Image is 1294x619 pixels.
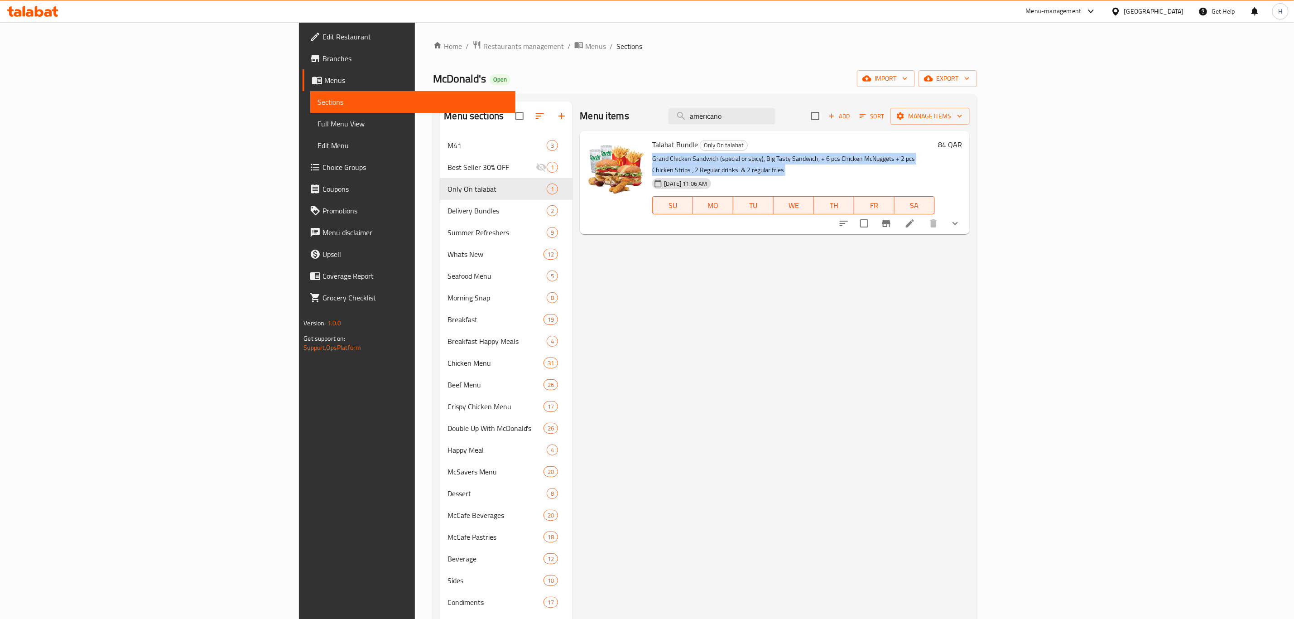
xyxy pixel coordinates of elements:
[938,138,962,151] h6: 84 QAR
[327,317,342,329] span: 1.0.0
[440,526,572,548] div: McCafe Pastries18
[547,162,558,173] div: items
[547,228,558,237] span: 9
[864,73,908,84] span: import
[547,272,558,280] span: 5
[544,466,558,477] div: items
[547,185,558,193] span: 1
[544,533,558,542] span: 18
[447,162,536,173] span: Best Seller 30% OFF
[544,511,558,520] span: 20
[544,402,558,411] span: 17
[447,292,547,303] span: Morning Snap
[322,31,508,42] span: Edit Restaurant
[440,178,572,200] div: Only On talabat1
[652,196,693,214] button: SU
[827,111,851,121] span: Add
[447,575,544,586] span: Sides
[544,401,558,412] div: items
[547,294,558,302] span: 8
[440,135,572,156] div: M413
[544,250,558,259] span: 12
[544,468,558,476] span: 20
[303,265,515,287] a: Coverage Report
[544,314,558,325] div: items
[1026,6,1082,17] div: Menu-management
[440,330,572,352] div: Breakfast Happy Meals4
[547,292,558,303] div: items
[544,532,558,542] div: items
[322,53,508,64] span: Branches
[700,140,747,150] span: Only On talabat
[898,111,962,122] span: Manage items
[324,75,508,86] span: Menus
[544,249,558,260] div: items
[547,336,558,347] div: items
[833,213,855,234] button: sort-choices
[818,199,851,212] span: TH
[303,287,515,309] a: Grocery Checklist
[447,488,547,499] span: Dessert
[544,424,558,433] span: 26
[310,135,515,156] a: Edit Menu
[322,271,508,281] span: Coverage Report
[693,196,733,214] button: MO
[447,423,544,434] span: Double Up With McDonald's
[447,314,544,325] span: Breakfast
[440,396,572,417] div: Crispy Chicken Menu17
[536,162,547,173] svg: Inactive section
[447,532,544,542] div: McCafe Pastries
[447,336,547,347] span: Breakfast Happy Meals
[440,131,572,617] nav: Menu sections
[447,205,547,216] span: Delivery Bundles
[814,196,854,214] button: TH
[447,249,544,260] div: Whats New
[547,227,558,238] div: items
[544,598,558,607] span: 17
[547,140,558,151] div: items
[944,213,966,234] button: show more
[656,199,689,212] span: SU
[857,109,887,123] button: Sort
[303,48,515,69] a: Branches
[547,271,558,281] div: items
[483,41,564,52] span: Restaurants management
[322,292,508,303] span: Grocery Checklist
[447,510,544,521] span: McCafe Beverages
[544,379,558,390] div: items
[544,315,558,324] span: 19
[547,205,558,216] div: items
[310,91,515,113] a: Sections
[898,199,931,212] span: SA
[447,445,547,455] span: Happy Meal
[303,333,345,344] span: Get support on:
[544,597,558,608] div: items
[919,70,977,87] button: export
[616,41,642,52] span: Sections
[317,140,508,151] span: Edit Menu
[447,271,547,281] span: Seafood Menu
[737,199,770,212] span: TU
[547,207,558,215] span: 2
[551,105,572,127] button: Add section
[322,162,508,173] span: Choice Groups
[447,140,547,151] span: M41
[447,553,544,564] span: Beverage
[440,374,572,396] div: Beef Menu26
[547,446,558,455] span: 4
[585,41,606,52] span: Menus
[303,317,326,329] span: Version:
[825,109,854,123] button: Add
[544,555,558,563] span: 12
[858,199,891,212] span: FR
[322,227,508,238] span: Menu disclaimer
[574,40,606,52] a: Menus
[544,423,558,434] div: items
[547,337,558,346] span: 4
